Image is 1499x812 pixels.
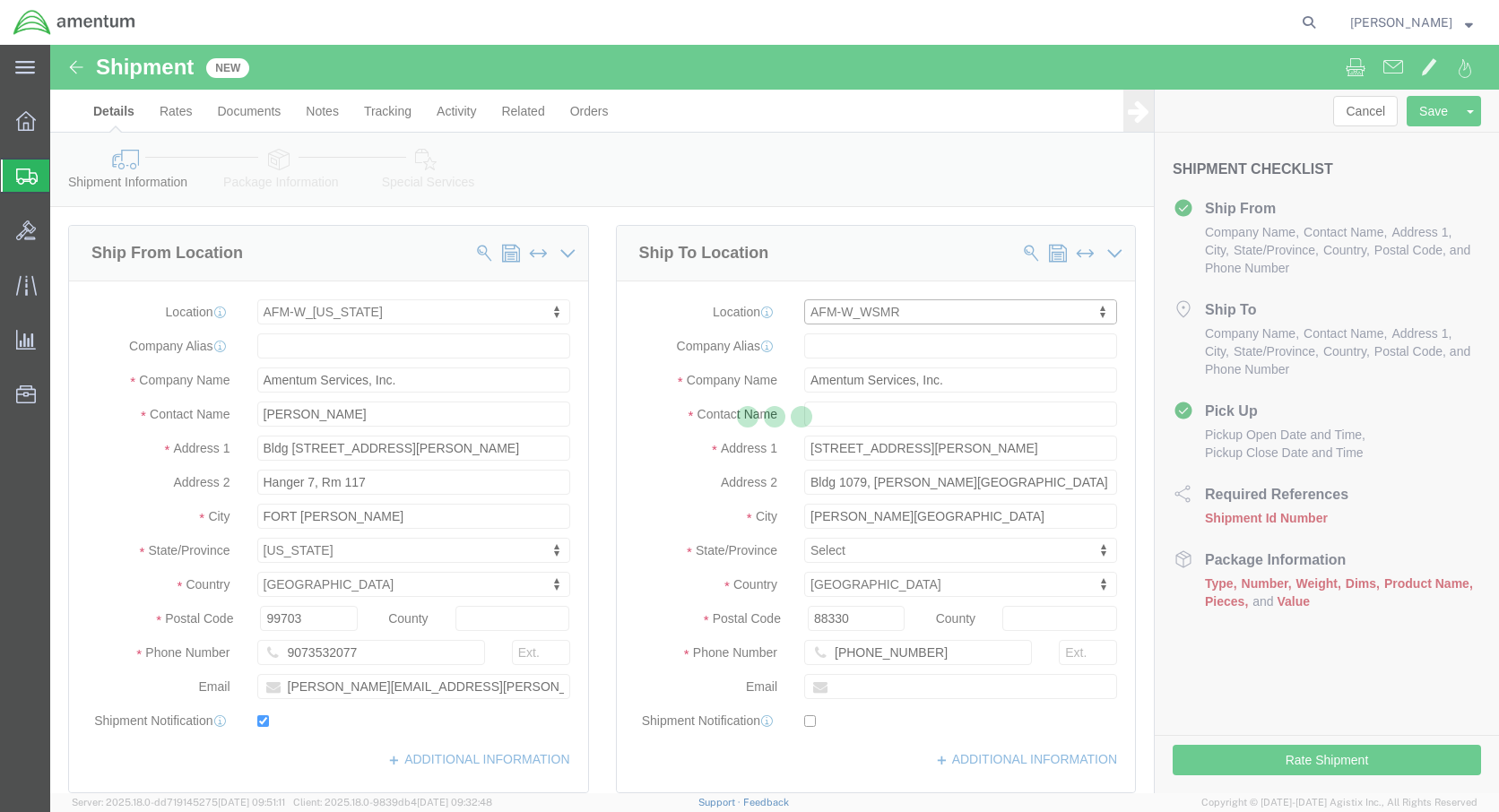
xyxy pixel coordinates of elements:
span: Copyright © [DATE]-[DATE] Agistix Inc., All Rights Reserved [1201,795,1477,810]
button: [PERSON_NAME] [1349,12,1474,33]
img: logo [13,9,136,36]
span: Jennifer Pilant [1350,13,1452,32]
span: Client: 2025.18.0-9839db4 [293,797,492,808]
a: Feedback [743,797,789,808]
a: Support [698,797,743,808]
span: [DATE] 09:32:48 [417,797,492,808]
span: [DATE] 09:51:11 [218,797,285,808]
span: Server: 2025.18.0-dd719145275 [72,797,285,808]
